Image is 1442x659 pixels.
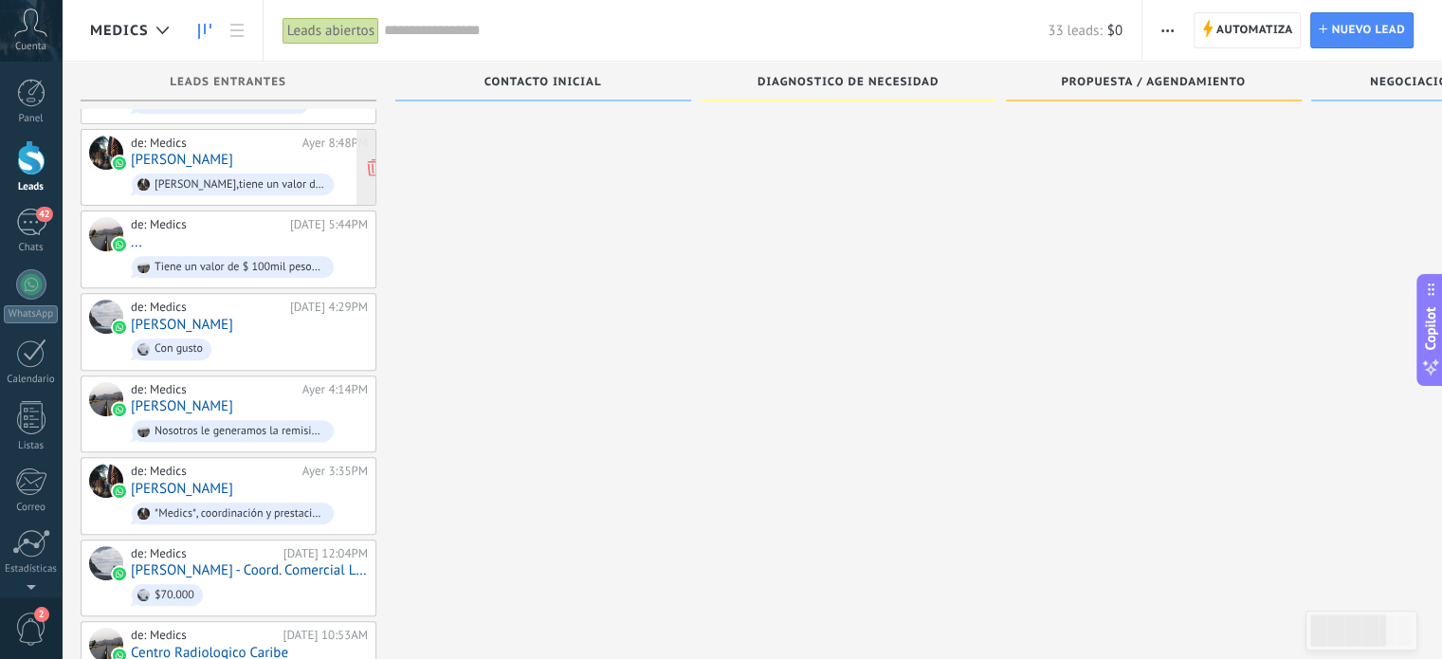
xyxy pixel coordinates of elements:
div: Estadísticas [4,563,59,576]
span: Leads Entrantes [170,76,286,89]
span: Cuenta [15,41,46,53]
div: Listas [4,440,59,452]
a: Nuevo lead [1310,12,1414,48]
div: [DATE] 10:53AM [283,628,368,643]
div: Panel [4,113,59,125]
img: waba.svg [113,403,126,416]
span: Automatiza [1216,13,1293,47]
div: Andres Lopez [89,382,123,416]
div: [DATE] 12:04PM [283,546,368,561]
div: Ayer 8:48PM [302,136,368,151]
a: [PERSON_NAME] [131,152,233,168]
div: propuesta / agendamiento [1015,76,1292,92]
a: Leads [189,12,221,49]
a: [PERSON_NAME] [131,317,233,333]
div: de: Medics [131,300,283,315]
div: Tiene un valor de $ 100mil pesos con lectura del Cardiólogo [155,261,325,274]
div: Orlando Garrido [89,464,123,498]
div: de: Medics [131,136,296,151]
a: Lista [221,12,253,49]
span: Contacto inicial [484,76,602,89]
a: [PERSON_NAME] [131,398,233,414]
span: diagnostico de necesidad [758,76,939,89]
div: Gloria Inés Pájaro - Coord. Comercial Laboratorio Clínico Santa Lucia IPS [89,546,123,580]
div: Correo [4,502,59,514]
div: Leads [4,181,59,193]
div: Laura Romero León [89,136,123,170]
div: de: Medics [131,464,296,479]
div: Con gusto [155,342,203,356]
div: Chats [4,242,59,254]
span: 42 [36,207,52,222]
span: propuesta / agendamiento [1061,76,1246,89]
div: Calendario [4,374,59,386]
span: Nuevo lead [1331,13,1405,47]
div: [DATE] 5:44PM [290,217,368,232]
div: de: Medics [131,382,296,397]
img: waba.svg [113,485,126,498]
a: [PERSON_NAME] [131,481,233,497]
div: de: Medics [131,217,283,232]
img: waba.svg [113,567,126,580]
a: Automatiza [1194,12,1302,48]
div: Ayer 4:14PM [302,382,368,397]
span: 2 [34,607,49,622]
div: [DATE] 4:29PM [290,300,368,315]
div: Leads abiertos [283,17,379,45]
img: waba.svg [113,156,126,170]
div: Nosotros le generamos la remisión para el Rx [155,425,325,438]
img: waba.svg [113,238,126,251]
span: 33 leads: [1048,22,1102,40]
span: Copilot [1421,306,1440,350]
div: Ayer 3:35PM [302,464,368,479]
div: WhatsApp [4,305,58,323]
div: Leads Entrantes [90,76,367,92]
div: diagnostico de necesidad [710,76,987,92]
div: [PERSON_NAME],tiene un valor de $150.000. [155,178,325,192]
span: $0 [1107,22,1123,40]
img: waba.svg [113,320,126,334]
span: Medics [90,22,149,40]
div: $70.000 [155,589,194,602]
div: Maria [89,300,123,334]
a: ... [131,234,142,250]
a: [PERSON_NAME] - Coord. Comercial Laboratorio Clínico [GEOGRAPHIC_DATA][DATE] IPS [131,562,368,578]
div: de: Medics [131,628,276,643]
div: *Medics*, coordinación y prestación de servicios médicos. Nos encargamos de gestionar tus servici... [155,507,325,521]
div: Contacto inicial [405,76,682,92]
div: de: Medics [131,546,277,561]
button: Más [1154,12,1181,48]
